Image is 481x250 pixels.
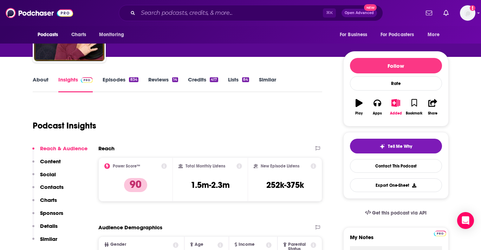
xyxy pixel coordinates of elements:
h2: Audience Demographics [98,224,162,231]
button: Content [32,158,61,171]
button: Bookmark [405,94,423,120]
label: My Notes [350,234,442,246]
a: Show notifications dropdown [441,7,451,19]
p: Contacts [40,184,64,190]
h2: Power Score™ [113,164,140,169]
h2: New Episode Listens [261,164,299,169]
p: Charts [40,197,57,203]
div: Open Intercom Messenger [457,212,474,229]
a: Contact This Podcast [350,159,442,173]
h2: Total Monthly Listens [186,164,225,169]
button: open menu [335,28,376,41]
a: Show notifications dropdown [423,7,435,19]
span: Income [239,242,255,247]
button: Apps [368,94,386,120]
h3: 252k-375k [266,180,304,190]
button: open menu [376,28,424,41]
img: User Profile [460,5,475,21]
a: Pro website [434,230,446,236]
button: open menu [94,28,133,41]
a: Episodes834 [103,76,138,92]
h1: Podcast Insights [33,120,96,131]
p: 90 [124,178,147,192]
span: Podcasts [38,30,58,40]
h3: 1.5m-2.3m [191,180,230,190]
button: tell me why sparkleTell Me Why [350,139,442,153]
p: Social [40,171,56,178]
p: Details [40,223,58,229]
span: Open Advanced [345,11,374,15]
p: Reach & Audience [40,145,87,152]
button: Share [423,94,442,120]
span: For Podcasters [381,30,414,40]
button: Export One-Sheet [350,178,442,192]
p: Sponsors [40,210,63,216]
a: Lists84 [228,76,249,92]
div: Rate [350,76,442,91]
h2: Reach [98,145,115,152]
img: Podchaser Pro [81,77,93,83]
svg: Add a profile image [470,5,475,11]
button: open menu [423,28,448,41]
button: Charts [32,197,57,210]
p: Similar [40,236,57,242]
button: Added [386,94,405,120]
button: Contacts [32,184,64,197]
input: Search podcasts, credits, & more... [138,7,323,19]
a: Similar [259,76,276,92]
span: Tell Me Why [388,144,412,149]
img: tell me why sparkle [379,144,385,149]
button: Open AdvancedNew [342,9,377,17]
button: Sponsors [32,210,63,223]
button: Follow [350,58,442,73]
span: New [364,4,377,11]
span: Monitoring [99,30,124,40]
img: Podchaser Pro [434,231,446,236]
button: Play [350,94,368,120]
button: Similar [32,236,57,249]
div: Apps [373,111,382,116]
span: Charts [71,30,86,40]
button: Show profile menu [460,5,475,21]
span: ⌘ K [323,8,336,18]
span: Gender [110,242,126,247]
div: 14 [172,77,178,82]
span: Logged in as SolComms [460,5,475,21]
div: Play [355,111,363,116]
span: For Business [340,30,368,40]
span: Get this podcast via API [372,210,427,216]
a: Reviews14 [148,76,178,92]
a: Get this podcast via API [359,204,433,222]
span: More [428,30,440,40]
div: Share [428,111,437,116]
p: Content [40,158,61,165]
div: 834 [129,77,138,82]
div: Added [390,111,402,116]
a: InsightsPodchaser Pro [58,76,93,92]
span: Age [195,242,203,247]
div: Search podcasts, credits, & more... [119,5,383,21]
button: Social [32,171,56,184]
div: Bookmark [406,111,422,116]
div: 417 [210,77,218,82]
a: About [33,76,48,92]
a: Charts [67,28,91,41]
img: Podchaser - Follow, Share and Rate Podcasts [6,6,73,20]
button: Details [32,223,58,236]
button: Reach & Audience [32,145,87,158]
a: Credits417 [188,76,218,92]
div: 84 [242,77,249,82]
button: open menu [33,28,67,41]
